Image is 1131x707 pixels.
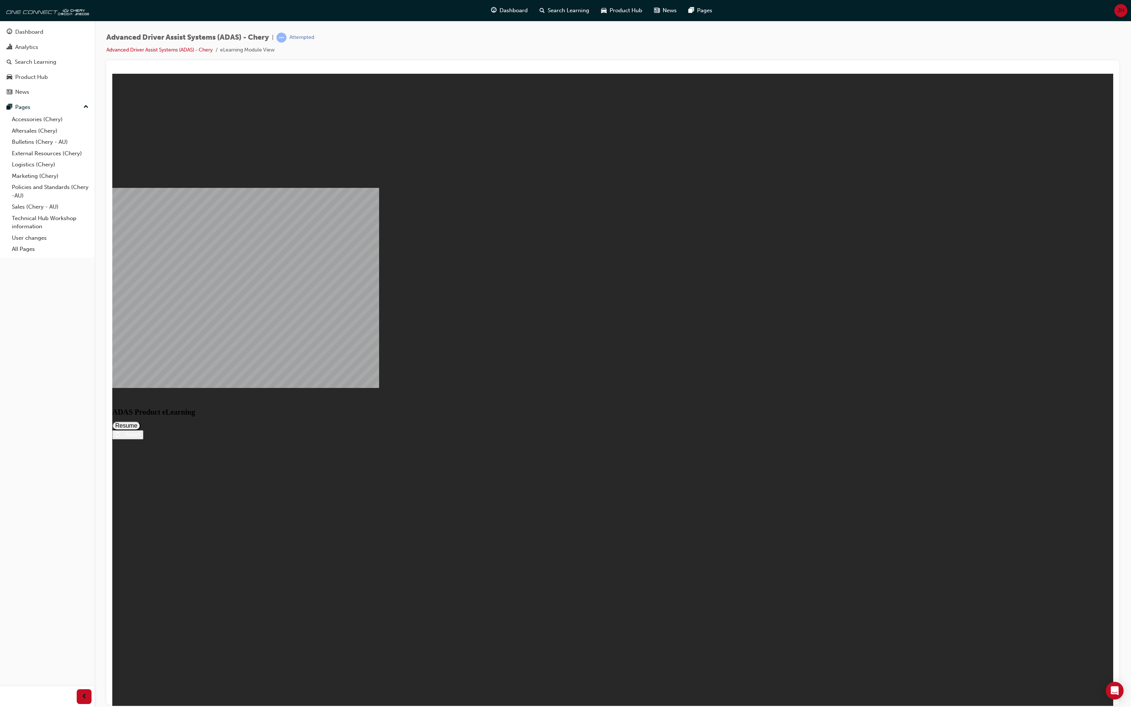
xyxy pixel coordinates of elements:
span: car-icon [7,74,12,81]
span: pages-icon [7,104,12,111]
a: news-iconNews [648,3,683,18]
button: Pages [3,100,92,114]
span: Search Learning [548,6,589,15]
span: up-icon [83,102,89,112]
span: News [663,6,677,15]
a: User changes [9,232,92,244]
a: External Resources (Chery) [9,148,92,159]
span: Dashboard [500,6,528,15]
a: Sales (Chery - AU) [9,201,92,213]
button: JH [1114,4,1127,17]
a: Search Learning [3,55,92,69]
div: Attempted [289,34,314,41]
li: eLearning Module View [220,46,275,54]
span: pages-icon [689,6,694,15]
a: Logistics (Chery) [9,159,92,170]
a: Technical Hub Workshop information [9,213,92,232]
a: Dashboard [3,25,92,39]
a: Bulletins (Chery - AU) [9,136,92,148]
span: Advanced Driver Assist Systems (ADAS) - Chery [106,33,269,42]
span: search-icon [540,6,545,15]
div: Open Intercom Messenger [1106,682,1124,700]
a: Aftersales (Chery) [9,125,92,137]
span: news-icon [7,89,12,96]
div: Pages [15,103,30,112]
a: News [3,85,92,99]
span: JH [1117,6,1124,15]
a: pages-iconPages [683,3,718,18]
a: car-iconProduct Hub [595,3,648,18]
span: learningRecordVerb_ATTEMPT-icon [276,33,286,43]
div: Analytics [15,43,38,52]
span: car-icon [601,6,607,15]
a: Analytics [3,40,92,54]
a: Product Hub [3,70,92,84]
span: Pages [697,6,712,15]
div: News [15,88,29,96]
span: chart-icon [7,44,12,51]
span: prev-icon [82,692,87,701]
a: guage-iconDashboard [485,3,534,18]
span: | [272,33,273,42]
span: news-icon [654,6,660,15]
a: All Pages [9,243,92,255]
img: oneconnect [4,3,89,18]
span: Product Hub [610,6,642,15]
span: search-icon [7,59,12,66]
button: DashboardAnalyticsSearch LearningProduct HubNews [3,24,92,100]
span: guage-icon [491,6,497,15]
a: Accessories (Chery) [9,114,92,125]
div: Product Hub [15,73,48,82]
a: Advanced Driver Assist Systems (ADAS) - Chery [106,47,213,53]
a: Policies and Standards (Chery -AU) [9,182,92,201]
div: Search Learning [15,58,56,66]
a: search-iconSearch Learning [534,3,595,18]
span: guage-icon [7,29,12,36]
div: Dashboard [15,28,43,36]
a: Marketing (Chery) [9,170,92,182]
